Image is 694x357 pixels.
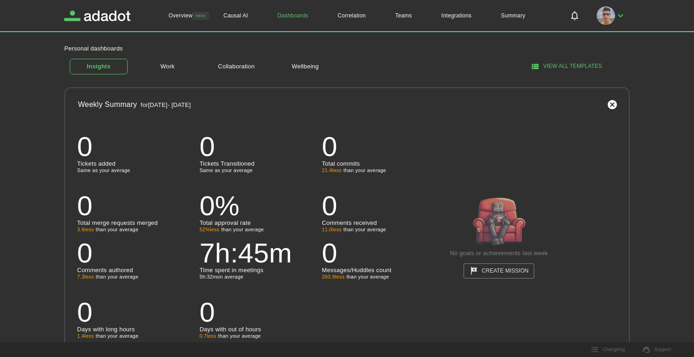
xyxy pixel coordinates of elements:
[77,334,94,339] p: 1.4 less
[77,227,94,232] p: 3.6 less
[322,133,437,161] p: 0
[200,274,315,279] p: 5h:32m on average
[77,133,192,161] p: 0
[564,5,586,27] button: Notifications
[200,192,315,220] p: 0 %
[322,274,344,279] p: 283.9 less
[77,161,192,167] p: Tickets added
[322,227,341,232] p: 11.0 less
[597,6,615,25] img: groussosDev
[77,326,192,332] p: Days with long hours
[207,59,265,75] a: Collaboration
[322,267,437,273] p: Messages/Huddles count
[200,240,315,267] p: 7h:45m
[139,59,196,75] a: Work
[96,227,139,232] p: than your average
[64,11,130,21] a: Adadot Homepage
[200,227,219,232] p: 52 % less
[96,274,139,279] p: than your average
[87,61,111,72] h1: Insights
[200,299,315,326] p: 0
[200,326,315,332] p: Days with out of hours
[450,249,548,257] span: No goals or achievements last week
[77,299,192,326] p: 0
[343,227,386,232] p: than your average
[200,334,217,339] p: 0.7 less
[70,59,128,75] a: Insights
[200,267,315,273] p: Time spent in meetings
[343,168,386,173] p: than your average
[77,168,192,173] p: Same as your average
[200,168,315,173] p: Same as your average
[603,95,621,114] button: summary settings
[141,102,191,108] p: for [DATE] - [DATE]
[322,168,341,173] p: 21.4 less
[322,192,437,220] p: 0
[322,220,437,226] p: Comments received
[96,334,139,339] p: than your average
[638,343,677,357] a: Support
[593,4,630,28] button: groussosDev
[77,274,94,279] p: 7.3 less
[77,240,192,267] p: 0
[464,263,535,279] button: create mission
[322,240,437,267] p: 0
[77,220,192,226] p: Total merge requests merged
[77,267,192,273] p: Comments authored
[77,192,192,220] p: 0
[73,99,137,110] h2: Weekly Summary
[276,59,334,75] a: Wellbeing
[200,133,315,161] p: 0
[218,334,261,339] p: than your average
[508,59,626,74] button: View all templates
[64,44,123,53] p: Personal dashboards
[322,161,437,167] p: Total commits
[347,274,389,279] p: than your average
[200,220,315,226] p: Total approval rate
[200,161,315,167] p: Tickets Transitioned
[586,343,630,357] button: Changelog
[221,227,264,232] p: than your average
